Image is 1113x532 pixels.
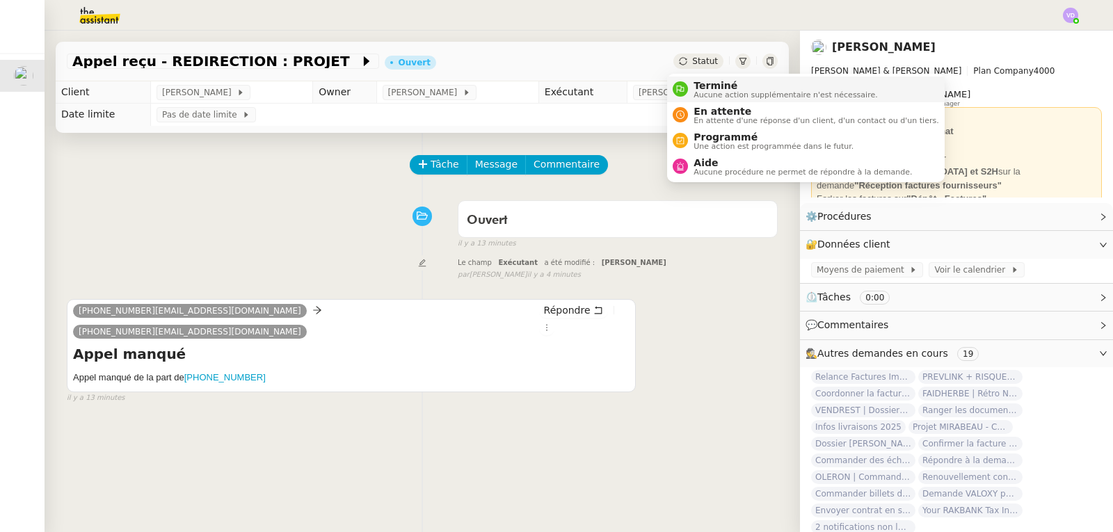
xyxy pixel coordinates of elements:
span: Plan Company [973,66,1033,76]
span: Ouvert [467,214,508,227]
span: Aucune procédure ne permet de répondre à la demande. [694,168,912,176]
span: Une action est programmée dans le futur. [694,143,854,150]
div: ⏲️Tâches 0:00 [800,284,1113,311]
div: ⚙️Procédures [800,203,1113,230]
span: Aucune action supplémentaire n'est nécessaire. [694,91,877,99]
span: VENDREST | Dossiers Drive - SCI Gabrielle [811,403,915,417]
span: Confirmer la facture de régularisation [918,437,1023,451]
span: 🔐 [806,236,896,252]
span: 🕵️ [806,348,984,359]
nz-tag: 19 [957,347,979,361]
span: Terminé [694,80,877,91]
span: Commentaires [817,319,888,330]
td: Owner [313,81,376,104]
span: Aide [694,157,912,168]
span: [PHONE_NUMBER][EMAIL_ADDRESS][DOMAIN_NAME] [79,327,301,337]
span: Commentaire [534,156,600,172]
span: Tâches [817,291,851,303]
img: svg [1063,8,1078,23]
span: Commander billets d'avion Nice-[GEOGRAPHIC_DATA] [811,487,915,501]
span: il y a 4 minutes [527,269,581,281]
h5: Appel manqué de la part de [73,371,630,385]
h4: Appel manqué [73,344,630,364]
img: users%2FfjlNmCTkLiVoA3HQjY3GA5JXGxb2%2Favatar%2Fstarofservice_97480retdsc0392.png [14,66,33,86]
span: En attente d'une réponse d'un client, d'un contact ou d'un tiers. [694,117,938,124]
span: Statut [692,56,718,66]
span: Projet MIRABEAU - Commandes [908,420,1013,434]
span: a été modifié : [545,259,595,266]
span: [PERSON_NAME] [639,86,713,99]
span: [PERSON_NAME] [602,259,666,266]
span: Exécutant [498,259,538,266]
strong: "Réception factures fournisseurs" [854,180,1002,191]
span: Coordonner la facturation à [GEOGRAPHIC_DATA] [811,387,915,401]
a: [PERSON_NAME] [832,40,936,54]
span: Commander des échantillons de terrazzo [811,453,915,467]
strong: 🧾 Facture Free - À supprimer [817,153,946,163]
span: Dossier [PERSON_NAME] [811,437,915,451]
span: Répondre [544,303,591,317]
span: Programmé [694,131,854,143]
span: Appel reçu - REDIRECTION : PROJET [72,54,360,68]
div: Ouvert [399,58,431,67]
span: Tâche [431,156,459,172]
strong: 💰 5000€ / mois et 1000€ / achat [817,126,954,136]
button: Commentaire [525,155,608,175]
span: [PERSON_NAME] [388,86,463,99]
button: Message [467,155,526,175]
span: il y a 13 minutes [67,392,125,404]
td: Date limite [56,104,151,126]
nz-tag: 0:00 [860,291,890,305]
button: Répondre [539,303,608,318]
span: Message [475,156,518,172]
span: Relance Factures Impayées - octobre 2025 [811,370,915,384]
span: OLERON | Commande électroménagers [PERSON_NAME] [811,470,915,484]
span: Procédures [817,211,872,222]
span: Données client [817,239,890,250]
span: PREVLINK + RISQUES PROFESSIONNELS [918,370,1023,384]
span: 4000 [1034,66,1055,76]
strong: [MEDICAL_DATA] et S2H [892,166,998,177]
span: ⏲️ [806,291,902,303]
a: [PHONE_NUMBER] [184,372,266,382]
span: Your RAKBANK Tax Invoice / Tax Credit Note [918,503,1023,517]
span: FAIDHERBE | Rétro NCV Rénovations [918,387,1023,401]
span: 💬 [806,319,895,330]
div: 💬Commentaires [800,312,1113,339]
span: [PHONE_NUMBER][EMAIL_ADDRESS][DOMAIN_NAME] [79,306,301,316]
span: Ranger les documents dans assurance [918,403,1023,417]
span: Demande VALOXY pour Pennylane - Montants importants sans justificatifs [918,487,1023,501]
span: [PERSON_NAME] & [PERSON_NAME] [811,66,961,76]
span: Le champ [458,259,492,266]
span: Pas de date limite [162,108,242,122]
div: Forker les factures sur [817,192,1096,206]
span: [PERSON_NAME] [162,86,237,99]
span: ⚙️ [806,209,878,225]
span: Moyens de paiement [817,263,909,277]
img: users%2FfjlNmCTkLiVoA3HQjY3GA5JXGxb2%2Favatar%2Fstarofservice_97480retdsc0392.png [811,40,826,55]
div: 🕵️Autres demandes en cours 19 [800,340,1113,367]
span: il y a 13 minutes [458,238,516,250]
span: Autres demandes en cours [817,348,948,359]
div: Forker les factures sur la demande [817,165,1096,192]
td: Exécutant [538,81,627,104]
div: 🔐Données client [800,231,1113,258]
span: En attente [694,106,938,117]
span: Voir le calendrier [934,263,1010,277]
button: Tâche [410,155,467,175]
small: [PERSON_NAME] [458,269,581,281]
span: Répondre à la demande d'informations sur la facture [918,453,1023,467]
strong: "Dépôt - Factures" [906,193,986,204]
td: Client [56,81,151,104]
span: Infos livraisons 2025 [811,420,906,434]
span: par [458,269,470,281]
span: Renouvellement contrat Opale STOCCO [918,470,1023,484]
span: Envoyer contrat en signature électronique [811,503,915,517]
